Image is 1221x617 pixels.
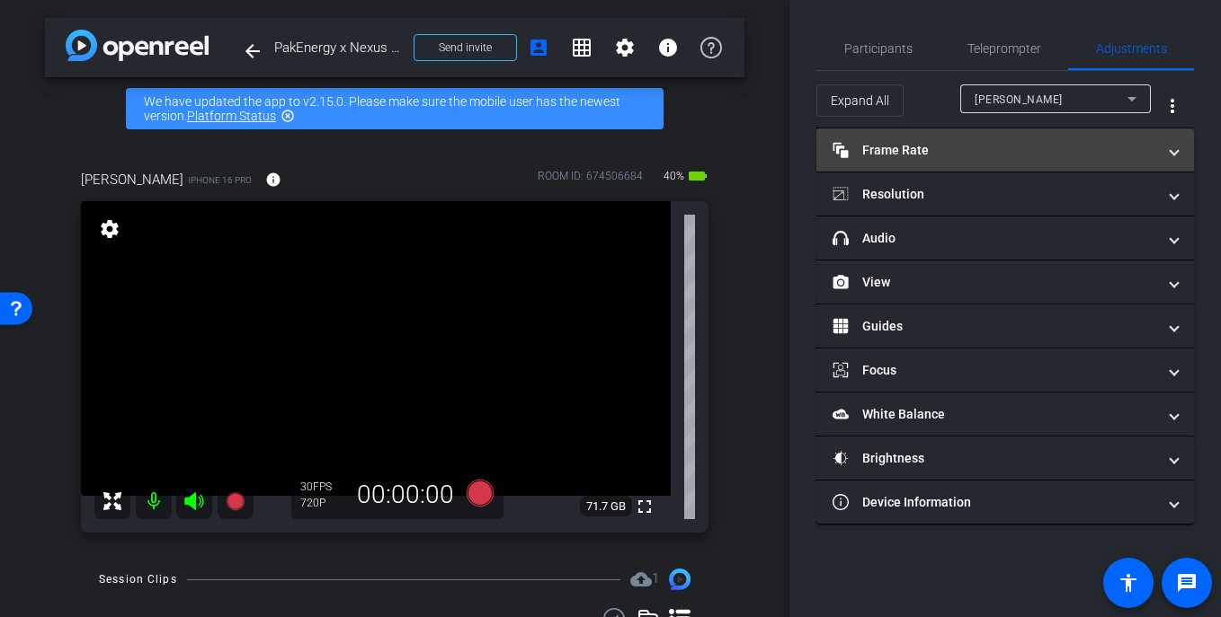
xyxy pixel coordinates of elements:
[669,569,691,590] img: Session clips
[187,109,276,123] a: Platform Status
[967,42,1041,55] span: Teleprompter
[1176,572,1198,594] mat-icon: message
[657,37,679,58] mat-icon: info
[816,260,1194,304] mat-expansion-panel-header: View
[833,405,1156,424] mat-panel-title: White Balance
[528,37,549,58] mat-icon: account_box
[816,480,1194,524] mat-expansion-panel-header: Device Information
[833,449,1156,468] mat-panel-title: Brightness
[81,170,183,190] span: [PERSON_NAME]
[1118,572,1139,594] mat-icon: accessibility
[833,229,1156,248] mat-panel-title: Audio
[1162,95,1183,117] mat-icon: more_vert
[833,317,1156,336] mat-panel-title: Guides
[816,84,904,117] button: Expand All
[580,496,632,517] span: 71.7 GB
[831,84,889,118] span: Expand All
[281,109,295,123] mat-icon: highlight_off
[630,569,652,590] mat-icon: cloud_upload
[816,304,1194,348] mat-expansion-panel-header: Guides
[97,218,122,240] mat-icon: settings
[126,88,664,129] div: We have updated the app to v2.15.0. Please make sure the mobile user has the newest version.
[833,141,1156,160] mat-panel-title: Frame Rate
[66,30,209,61] img: app-logo
[571,37,593,58] mat-icon: grid_on
[300,480,345,494] div: 30
[661,162,687,190] span: 40%
[634,496,655,517] mat-icon: fullscreen
[345,480,466,510] div: 00:00:00
[265,172,281,188] mat-icon: info
[1096,42,1167,55] span: Adjustments
[833,361,1156,380] mat-panel-title: Focus
[614,37,636,58] mat-icon: settings
[816,392,1194,436] mat-expansion-panel-header: White Balance
[816,436,1194,480] mat-expansion-panel-header: Brightness
[300,496,345,510] div: 720P
[439,40,492,55] span: Send invite
[313,480,332,493] span: FPS
[833,493,1156,512] mat-panel-title: Device Information
[833,185,1156,204] mat-panel-title: Resolution
[274,30,403,66] span: PakEnergy x Nexus Energy Partners Case Study - [EMAIL_ADDRESS][DOMAIN_NAME]
[816,172,1194,216] mat-expansion-panel-header: Resolution
[816,216,1194,260] mat-expansion-panel-header: Audio
[630,569,659,590] span: Destinations for your clips
[687,165,709,187] mat-icon: battery_std
[844,42,913,55] span: Participants
[188,173,252,187] span: iPhone 16 Pro
[1151,84,1194,128] button: More Options for Adjustments Panel
[99,570,177,588] div: Session Clips
[538,168,643,194] div: ROOM ID: 674506684
[816,348,1194,392] mat-expansion-panel-header: Focus
[975,93,1063,106] span: [PERSON_NAME]
[242,40,263,62] mat-icon: arrow_back
[816,128,1194,172] mat-expansion-panel-header: Frame Rate
[414,34,517,61] button: Send invite
[652,570,659,586] span: 1
[833,273,1156,292] mat-panel-title: View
